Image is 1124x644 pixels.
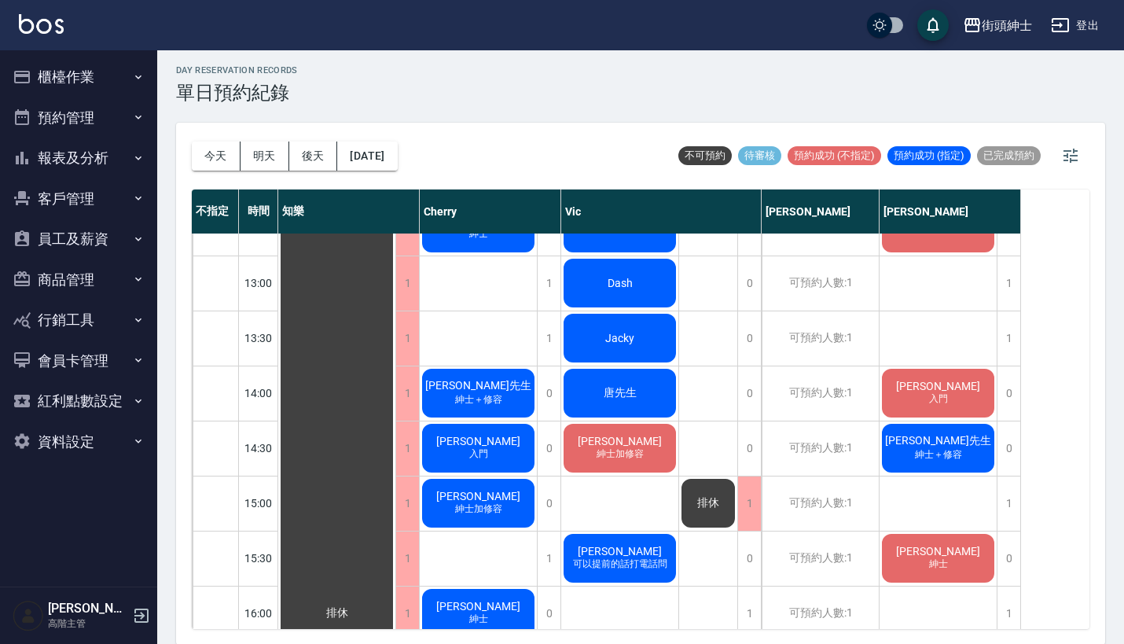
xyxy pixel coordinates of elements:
[737,477,761,531] div: 1
[570,558,670,571] span: 可以提前的話打電話問
[694,496,722,510] span: 排休
[176,82,298,104] h3: 單日預約紀錄
[917,9,949,41] button: save
[762,477,879,531] div: 可預約人數:1
[395,477,419,531] div: 1
[395,311,419,366] div: 1
[997,587,1020,641] div: 1
[6,340,151,381] button: 會員卡管理
[604,277,636,289] span: Dash
[762,421,879,476] div: 可預約人數:1
[239,476,278,531] div: 15:00
[537,311,560,366] div: 1
[762,256,879,311] div: 可預約人數:1
[1045,11,1105,40] button: 登出
[420,190,561,234] div: Cherry
[737,366,761,421] div: 0
[887,149,971,163] span: 預約成功 (指定)
[762,190,880,234] div: [PERSON_NAME]
[433,490,523,502] span: [PERSON_NAME]
[926,392,951,406] span: 入門
[239,366,278,421] div: 14:00
[6,138,151,178] button: 報表及分析
[176,65,298,75] h2: day Reservation records
[926,558,951,571] span: 紳士
[893,380,983,392] span: [PERSON_NAME]
[737,532,761,586] div: 0
[19,14,64,34] img: Logo
[678,149,732,163] span: 不可預約
[762,532,879,586] div: 可預約人數:1
[537,366,560,421] div: 0
[239,421,278,476] div: 14:30
[395,421,419,476] div: 1
[880,190,1021,234] div: [PERSON_NAME]
[395,366,419,421] div: 1
[192,190,239,234] div: 不指定
[48,601,128,616] h5: [PERSON_NAME]
[882,434,994,448] span: [PERSON_NAME]先生
[6,57,151,98] button: 櫃檯作業
[395,256,419,311] div: 1
[433,600,523,613] span: [PERSON_NAME]
[192,142,241,171] button: 今天
[601,386,640,400] span: 唐先生
[537,421,560,476] div: 0
[537,532,560,586] div: 1
[537,256,560,311] div: 1
[997,256,1020,311] div: 1
[997,311,1020,366] div: 1
[997,366,1020,421] div: 0
[6,381,151,421] button: 紅利點數設定
[239,311,278,366] div: 13:30
[6,421,151,462] button: 資料設定
[737,421,761,476] div: 0
[466,447,491,461] span: 入門
[422,379,534,393] span: [PERSON_NAME]先生
[239,586,278,641] div: 16:00
[561,190,762,234] div: Vic
[957,9,1038,42] button: 街頭紳士
[762,366,879,421] div: 可預約人數:1
[48,616,128,631] p: 高階主管
[737,311,761,366] div: 0
[13,600,44,631] img: Person
[912,448,965,462] span: 紳士＋修容
[737,256,761,311] div: 0
[452,502,505,516] span: 紳士加修容
[6,219,151,259] button: 員工及薪資
[323,606,351,620] span: 排休
[575,435,665,447] span: [PERSON_NAME]
[452,393,505,407] span: 紳士＋修容
[537,587,560,641] div: 0
[395,587,419,641] div: 1
[575,545,665,558] span: [PERSON_NAME]
[893,545,983,558] span: [PERSON_NAME]
[788,149,881,163] span: 預約成功 (不指定)
[6,98,151,138] button: 預約管理
[278,190,420,234] div: 知樂
[239,190,278,234] div: 時間
[762,311,879,366] div: 可預約人數:1
[997,532,1020,586] div: 0
[537,477,560,531] div: 0
[241,142,289,171] button: 明天
[337,142,397,171] button: [DATE]
[6,178,151,219] button: 客戶管理
[997,421,1020,476] div: 0
[737,587,761,641] div: 1
[738,149,781,163] span: 待審核
[239,256,278,311] div: 13:00
[239,531,278,586] div: 15:30
[982,16,1032,35] div: 街頭紳士
[466,613,491,626] span: 紳士
[762,587,879,641] div: 可預約人數:1
[6,259,151,300] button: 商品管理
[593,447,647,461] span: 紳士加修容
[433,435,523,447] span: [PERSON_NAME]
[602,332,637,344] span: Jacky
[997,477,1020,531] div: 1
[466,227,491,241] span: 紳士
[6,300,151,340] button: 行銷工具
[289,142,338,171] button: 後天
